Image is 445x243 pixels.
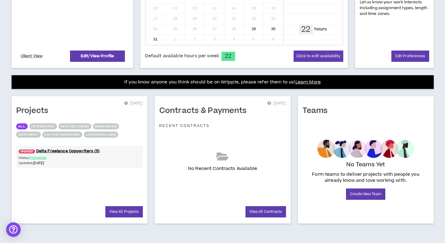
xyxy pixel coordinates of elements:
p: Updated: [19,160,79,166]
div: Open Intercom Messenger [6,222,21,237]
a: Edit Preferences [391,51,429,62]
p: If you know anyone you think should be on Wripple, please refer them to us! [124,79,321,86]
p: hours [314,26,327,33]
a: Create New Team [346,188,385,200]
button: Active/Archived [42,132,82,138]
p: No Teams Yet [346,160,385,169]
img: empty [317,140,414,158]
h1: Teams [302,106,332,116]
button: All [16,123,28,129]
button: Invited (new) [58,123,91,129]
a: UPDATED!Delta Freelance Copywriters (5) [16,148,143,154]
a: View All Contracts [245,206,286,217]
p: Form teams to deliver projects with people you already know and love working with. [305,171,427,184]
button: Click to edit availability [294,51,343,62]
p: Recent Contracts [159,123,210,128]
h1: Contracts & Payments [159,106,251,116]
p: [DATE] [267,100,286,107]
button: Lost/Declined [84,132,118,138]
p: No Recent Contracts Available [188,165,257,172]
i: [DATE] [33,161,44,165]
button: Interested [29,123,57,129]
a: Edit/View Profile [70,51,125,62]
button: Contract [16,132,41,138]
span: Default available hours per week [145,53,219,59]
span: UPDATED! [19,150,35,153]
button: Proposing [93,123,119,129]
a: Learn More [295,79,321,85]
a: View All Projects [105,206,143,217]
p: [DATE] [124,100,143,107]
p: Status: [19,155,79,160]
h1: Projects [16,106,53,116]
a: Client View [20,51,44,62]
span: Interested [30,156,46,160]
